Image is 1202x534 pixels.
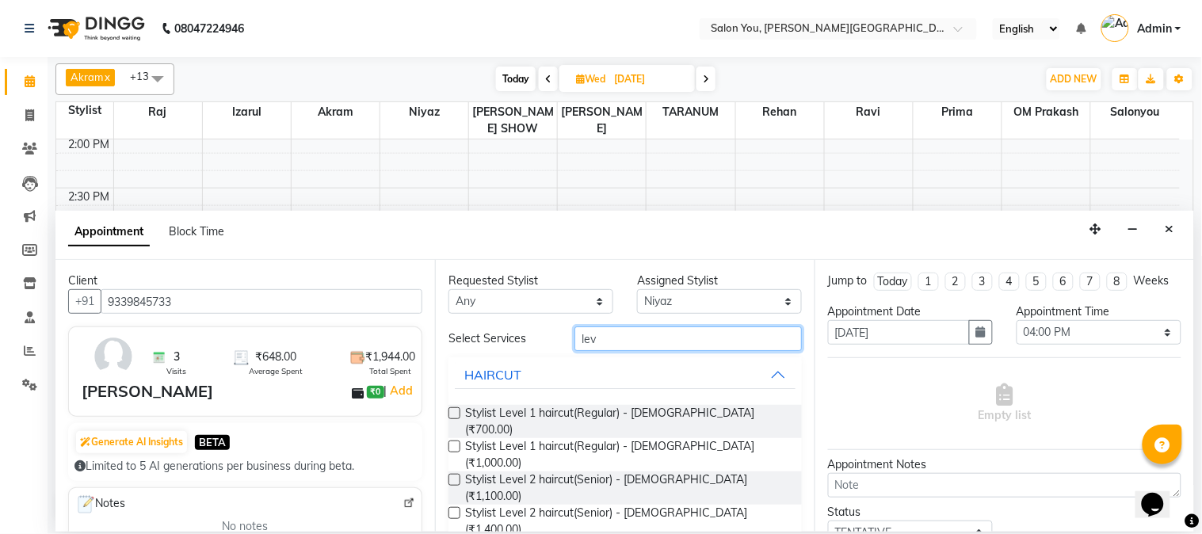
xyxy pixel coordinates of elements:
[130,70,161,82] span: +13
[40,6,149,51] img: logo
[609,67,689,91] input: 2025-09-03
[1047,68,1101,90] button: ADD NEW
[918,273,939,291] li: 1
[828,303,993,320] div: Appointment Date
[249,365,303,377] span: Average Spent
[68,289,101,314] button: +91
[1053,273,1074,291] li: 6
[464,365,521,384] div: HAIRCUT
[174,6,244,51] b: 08047224946
[1137,21,1172,37] span: Admin
[828,456,1181,473] div: Appointment Notes
[878,273,908,290] div: Today
[365,349,415,365] span: ₹1,944.00
[1107,273,1128,291] li: 8
[1002,102,1090,122] span: OM Prakash
[437,330,563,347] div: Select Services
[169,224,224,238] span: Block Time
[828,273,868,289] div: Jump to
[647,102,735,122] span: TARANUM
[1135,471,1186,518] iframe: chat widget
[945,273,966,291] li: 2
[828,320,970,345] input: yyyy-mm-dd
[637,273,802,289] div: Assigned Stylist
[74,458,416,475] div: Limited to 5 AI generations per business during beta.
[1051,73,1097,85] span: ADD NEW
[914,102,1002,122] span: prima
[455,360,796,389] button: HAIRCUT
[1158,217,1181,242] button: Close
[972,273,993,291] li: 3
[465,438,789,471] span: Stylist Level 1 haircut(Regular) - [DEMOGRAPHIC_DATA] (₹1,000.00)
[825,102,913,122] span: ravi
[68,273,422,289] div: Client
[90,334,136,380] img: avatar
[292,102,380,122] span: Akram
[367,386,383,399] span: ₹0
[380,102,468,122] span: Niyaz
[448,273,613,289] div: Requested Stylist
[255,349,296,365] span: ₹648.00
[103,71,110,83] a: x
[1026,273,1047,291] li: 5
[66,136,113,153] div: 2:00 PM
[736,102,824,122] span: rehan
[469,102,557,139] span: [PERSON_NAME] SHOW
[68,218,150,246] span: Appointment
[203,102,291,122] span: Izarul
[174,349,180,365] span: 3
[999,273,1020,291] li: 4
[101,289,422,314] input: Search by Name/Mobile/Email/Code
[195,435,230,450] span: BETA
[828,504,993,521] div: Status
[114,102,202,122] span: raj
[572,73,609,85] span: Wed
[384,381,415,400] span: |
[979,383,1032,424] span: Empty list
[465,405,789,438] span: Stylist Level 1 haircut(Regular) - [DEMOGRAPHIC_DATA] (₹700.00)
[76,431,187,453] button: Generate AI Insights
[496,67,536,91] span: Today
[66,189,113,205] div: 2:30 PM
[82,380,213,403] div: [PERSON_NAME]
[1134,273,1170,289] div: Weeks
[558,102,646,139] span: [PERSON_NAME]
[1017,303,1181,320] div: Appointment Time
[574,326,802,351] input: Search by service name
[1101,14,1129,42] img: Admin
[166,365,186,377] span: Visits
[1091,102,1180,122] span: salonyou
[369,365,411,377] span: Total Spent
[1080,273,1101,291] li: 7
[56,102,113,119] div: Stylist
[465,471,789,505] span: Stylist Level 2 haircut(Senior) - [DEMOGRAPHIC_DATA] (₹1,100.00)
[75,494,125,515] span: Notes
[387,381,415,400] a: Add
[71,71,103,83] span: Akram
